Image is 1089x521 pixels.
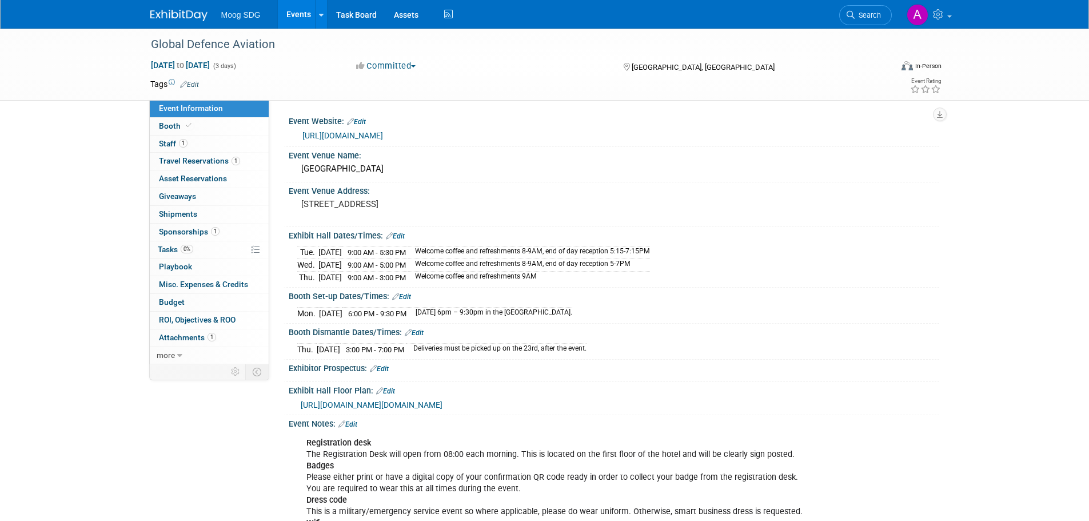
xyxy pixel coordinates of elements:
span: 9:00 AM - 5:30 PM [348,248,406,257]
span: to [175,61,186,70]
img: Format-Inperson.png [901,61,913,70]
div: Exhibit Hall Floor Plan: [289,382,939,397]
a: Budget [150,294,269,311]
span: 3:00 PM - 7:00 PM [346,345,404,354]
div: Exhibit Hall Dates/Times: [289,227,939,242]
img: ExhibitDay [150,10,208,21]
a: Playbook [150,258,269,276]
a: Asset Reservations [150,170,269,188]
a: Giveaways [150,188,269,205]
div: Event Format [824,59,942,77]
img: ALYSSA Szal [907,4,928,26]
a: Booth [150,118,269,135]
span: 9:00 AM - 5:00 PM [348,261,406,269]
span: Misc. Expenses & Credits [159,280,248,289]
a: Attachments1 [150,329,269,347]
div: Event Notes: [289,415,939,430]
div: Event Rating [910,78,941,84]
span: [GEOGRAPHIC_DATA], [GEOGRAPHIC_DATA] [632,63,775,71]
td: [DATE] 6pm – 9:30pm in the [GEOGRAPHIC_DATA]. [409,307,572,319]
div: Event Venue Address: [289,182,939,197]
td: Toggle Event Tabs [245,364,269,379]
a: Edit [347,118,366,126]
span: 1 [179,139,188,148]
a: Edit [180,81,199,89]
span: (3 days) [212,62,236,70]
span: Playbook [159,262,192,271]
span: Budget [159,297,185,307]
span: Event Information [159,104,223,113]
a: Edit [376,387,395,395]
a: more [150,347,269,364]
td: [DATE] [318,246,342,259]
td: Welcome coffee and refreshments 8-9AM, end of day reception 5-7PM [408,259,650,272]
span: Staff [159,139,188,148]
div: Booth Set-up Dates/Times: [289,288,939,303]
span: Travel Reservations [159,156,240,165]
td: Thu. [297,343,317,355]
a: Staff1 [150,136,269,153]
div: Event Website: [289,113,939,128]
a: Edit [338,420,357,428]
td: Welcome coffee and refreshments 9AM [408,271,650,283]
td: Tue. [297,246,318,259]
td: Tags [150,78,199,90]
td: [DATE] [318,259,342,272]
div: [GEOGRAPHIC_DATA] [297,160,931,178]
span: Shipments [159,209,197,218]
div: Booth Dismantle Dates/Times: [289,324,939,339]
a: Search [839,5,892,25]
td: Mon. [297,307,319,319]
a: [URL][DOMAIN_NAME] [302,131,383,140]
div: Global Defence Aviation [147,34,875,55]
td: Deliveries must be picked up on the 23rd, after the event. [406,343,587,355]
td: Welcome coffee and refreshments 8-9AM, end of day reception 5:15-7:15PM [408,246,650,259]
a: Edit [370,365,389,373]
a: ROI, Objectives & ROO [150,312,269,329]
a: Travel Reservations1 [150,153,269,170]
span: 1 [232,157,240,165]
span: Tasks [158,245,193,254]
span: Booth [159,121,194,130]
span: more [157,351,175,360]
a: Edit [386,232,405,240]
a: Edit [405,329,424,337]
button: Committed [352,60,420,72]
b: Dress code [306,495,347,505]
span: 1 [211,227,220,236]
span: Attachments [159,333,216,342]
div: Exhibitor Prospectus: [289,360,939,375]
td: [DATE] [318,271,342,283]
span: 0% [181,245,193,253]
td: Thu. [297,271,318,283]
a: Event Information [150,100,269,117]
span: 1 [208,333,216,341]
b: Registration desk [306,438,371,448]
td: Personalize Event Tab Strip [226,364,246,379]
span: 9:00 AM - 3:00 PM [348,273,406,282]
td: [DATE] [319,307,342,319]
i: Booth reservation complete [186,122,192,129]
b: Badges [306,461,334,471]
div: Event Venue Name: [289,147,939,161]
span: Search [855,11,881,19]
a: [URL][DOMAIN_NAME][DOMAIN_NAME] [301,400,442,409]
a: Edit [392,293,411,301]
div: In-Person [915,62,942,70]
a: Misc. Expenses & Credits [150,276,269,293]
pre: [STREET_ADDRESS] [301,199,547,209]
span: Moog SDG [221,10,261,19]
a: Shipments [150,206,269,223]
span: Sponsorships [159,227,220,236]
span: Asset Reservations [159,174,227,183]
td: Wed. [297,259,318,272]
td: [DATE] [317,343,340,355]
span: [DATE] [DATE] [150,60,210,70]
a: Sponsorships1 [150,224,269,241]
span: ROI, Objectives & ROO [159,315,236,324]
span: Giveaways [159,192,196,201]
span: 6:00 PM - 9:30 PM [348,309,406,318]
a: Tasks0% [150,241,269,258]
